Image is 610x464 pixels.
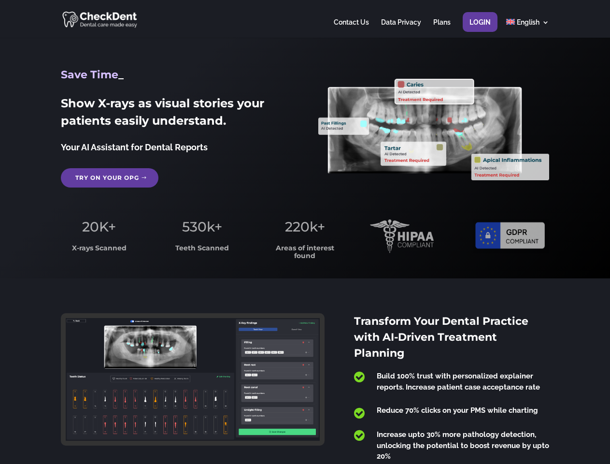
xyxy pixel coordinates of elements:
h3: Areas of interest found [267,245,343,264]
h2: Show X-rays as visual stories your patients easily understand. [61,95,291,134]
span: Transform Your Dental Practice with AI-Driven Treatment Planning [354,315,528,360]
span: 530k+ [182,218,222,235]
a: Contact Us [334,19,369,38]
img: CheckDent AI [62,10,138,29]
span:  [354,371,365,383]
span: Build 100% trust with personalized explainer reports. Increase patient case acceptance rate [377,372,540,391]
span: Save Time [61,68,118,81]
a: Login [469,19,491,38]
span:  [354,407,365,420]
span: 220k+ [285,218,325,235]
span: Reduce 70% clicks on your PMS while charting [377,406,538,415]
img: X_Ray_annotated [318,79,549,180]
a: Data Privacy [381,19,421,38]
a: Try on your OPG [61,168,158,188]
span: Increase upto 30% more pathology detection, unlocking the potential to boost revenue by upto 20% [377,430,549,461]
a: Plans [433,19,451,38]
a: English [506,19,549,38]
span: 20K+ [82,218,116,235]
span:  [354,429,365,442]
span: _ [118,68,124,81]
span: Your AI Assistant for Dental Reports [61,142,208,152]
span: English [517,18,539,26]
